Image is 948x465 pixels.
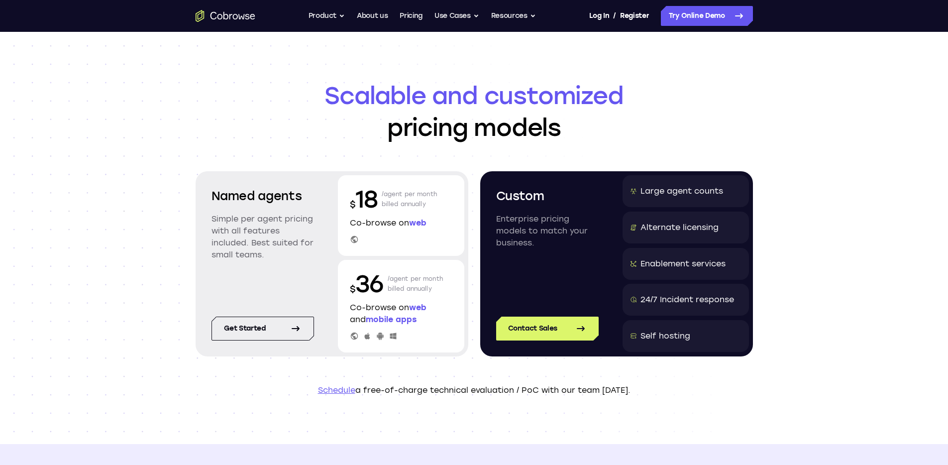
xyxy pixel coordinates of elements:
[661,6,753,26] a: Try Online Demo
[211,213,314,261] p: Simple per agent pricing with all features included. Best suited for small teams.
[350,302,452,326] p: Co-browse on and
[350,217,452,229] p: Co-browse on
[613,10,616,22] span: /
[496,187,599,205] h2: Custom
[589,6,609,26] a: Log In
[350,284,356,295] span: $
[196,80,753,112] span: Scalable and customized
[309,6,345,26] button: Product
[640,330,690,342] div: Self hosting
[640,185,723,197] div: Large agent counts
[357,6,388,26] a: About us
[350,183,378,215] p: 18
[350,268,384,300] p: 36
[496,213,599,249] p: Enterprise pricing models to match your business.
[388,268,443,300] p: /agent per month billed annually
[434,6,479,26] button: Use Cases
[211,317,314,341] a: Get started
[640,222,719,233] div: Alternate licensing
[491,6,536,26] button: Resources
[350,199,356,210] span: $
[366,315,417,324] span: mobile apps
[196,10,255,22] a: Go to the home page
[640,258,726,270] div: Enablement services
[400,6,422,26] a: Pricing
[382,183,437,215] p: /agent per month billed annually
[409,303,426,312] span: web
[318,385,355,395] a: Schedule
[196,80,753,143] h1: pricing models
[409,218,426,228] span: web
[640,294,734,306] div: 24/7 Incident response
[211,187,314,205] h2: Named agents
[196,384,753,396] p: a free-of-charge technical evaluation / PoC with our team [DATE].
[620,6,649,26] a: Register
[496,317,599,341] a: Contact Sales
